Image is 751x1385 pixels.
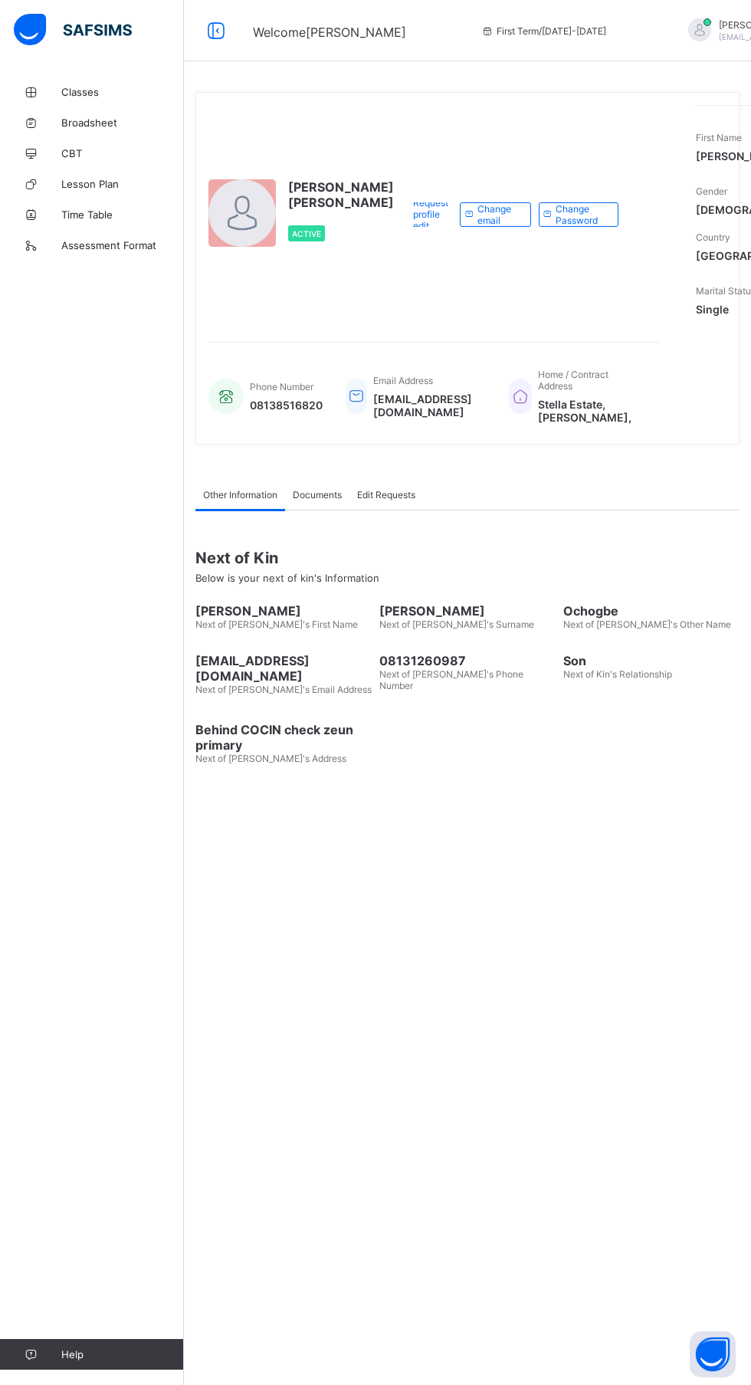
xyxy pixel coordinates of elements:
span: Next of [PERSON_NAME]'s Email Address [195,684,372,695]
span: Gender [696,185,727,197]
span: Son [563,653,740,668]
span: Next of Kin [195,549,740,567]
span: Next of [PERSON_NAME]'s Phone Number [379,668,523,691]
span: Classes [61,86,184,98]
span: [PERSON_NAME] [195,603,372,619]
span: Ochogbe [563,603,740,619]
span: Request profile edit [413,197,448,231]
span: Welcome [PERSON_NAME] [253,25,406,40]
span: [EMAIL_ADDRESS][DOMAIN_NAME] [373,392,486,418]
span: Change Password [556,203,606,226]
span: Broadsheet [61,117,184,129]
span: First Name [696,132,742,143]
span: Phone Number [250,381,313,392]
span: Next of [PERSON_NAME]'s First Name [195,619,358,630]
span: Edit Requests [357,489,415,501]
span: Next of [PERSON_NAME]'s Address [195,753,346,764]
span: Below is your next of kin's Information [195,572,379,584]
span: Other Information [203,489,277,501]
img: safsims [14,14,132,46]
span: Country [696,231,730,243]
span: 08131260987 [379,653,556,668]
span: [PERSON_NAME] [379,603,556,619]
span: Documents [293,489,342,501]
span: [PERSON_NAME] [PERSON_NAME] [288,179,394,210]
span: Stella Estate, [PERSON_NAME], [538,398,644,424]
span: Help [61,1348,183,1360]
span: Time Table [61,208,184,221]
span: Assessment Format [61,239,184,251]
span: [EMAIL_ADDRESS][DOMAIN_NAME] [195,653,372,684]
span: Lesson Plan [61,178,184,190]
span: Next of [PERSON_NAME]'s Surname [379,619,534,630]
span: Next of Kin's Relationship [563,668,672,680]
span: CBT [61,147,184,159]
span: Home / Contract Address [538,369,608,392]
span: Active [292,229,321,238]
span: Next of [PERSON_NAME]'s Other Name [563,619,731,630]
span: Change email [477,203,519,226]
span: session/term information [481,25,606,37]
span: Behind COCIN check zeun primary [195,722,372,753]
span: 08138516820 [250,399,323,412]
span: Email Address [373,375,433,386]
button: Open asap [690,1331,736,1377]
